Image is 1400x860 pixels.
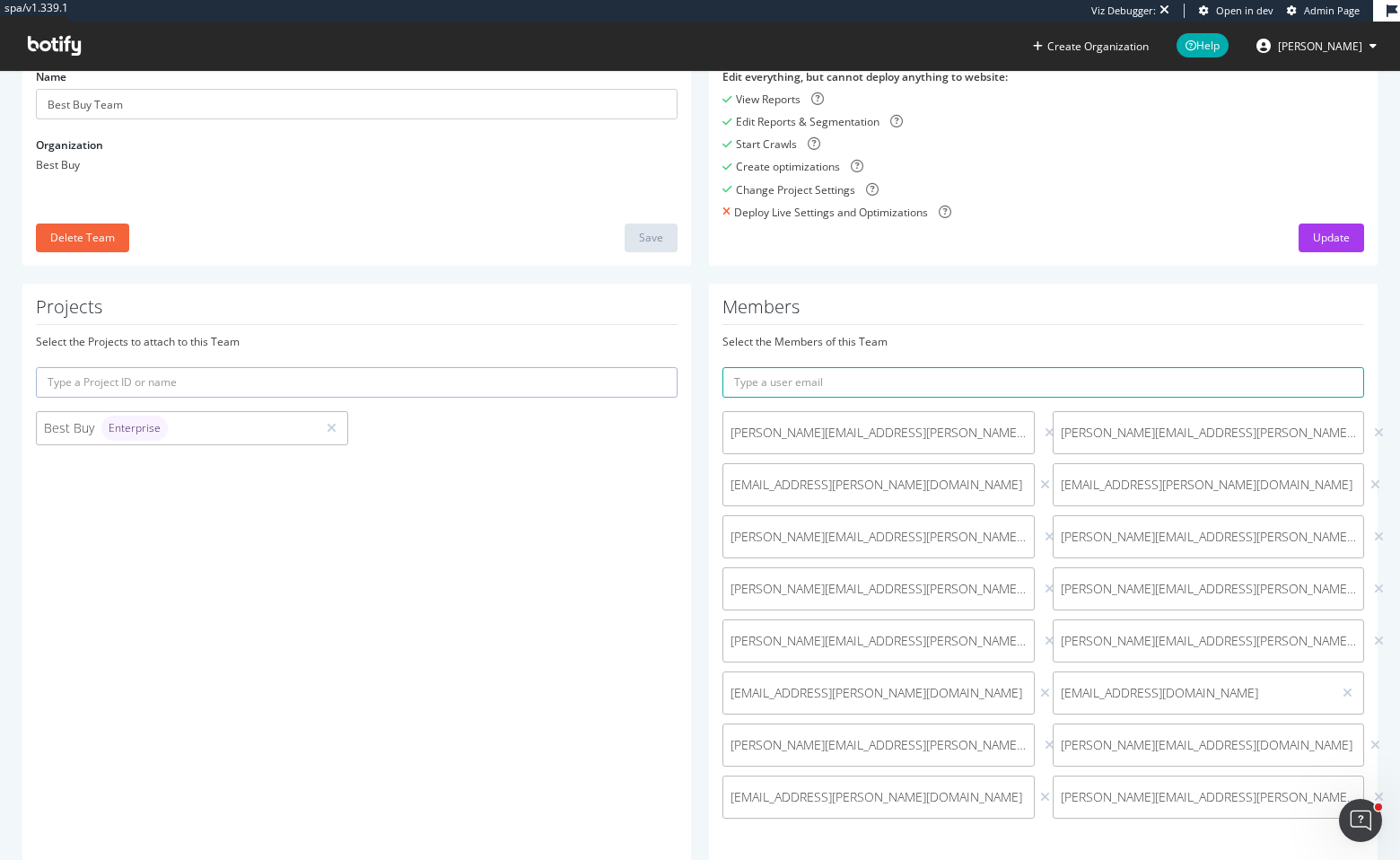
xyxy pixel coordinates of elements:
div: Start Crawls [736,136,797,152]
span: [PERSON_NAME][EMAIL_ADDRESS][PERSON_NAME][DOMAIN_NAME] [1061,528,1357,546]
span: [PERSON_NAME][EMAIL_ADDRESS][PERSON_NAME][DOMAIN_NAME] [731,736,1027,754]
h1: Members [722,297,1364,325]
div: Viz Debugger: [1091,4,1156,18]
button: [PERSON_NAME] [1242,31,1391,60]
span: Help [1177,33,1229,57]
iframe: Intercom live chat [1339,799,1382,842]
span: [EMAIL_ADDRESS][PERSON_NAME][DOMAIN_NAME] [1061,476,1352,494]
button: Create Organization [1032,38,1150,55]
label: Organization [36,137,103,153]
span: [PERSON_NAME][EMAIL_ADDRESS][DOMAIN_NAME] [1061,736,1352,754]
div: Select the Projects to attach to this Team [36,334,678,349]
div: Deploy Live Settings and Optimizations [734,205,928,220]
div: View Reports [736,92,801,107]
span: kerry [1278,39,1362,54]
span: Open in dev [1216,4,1273,17]
button: Save [625,224,678,252]
span: [PERSON_NAME][EMAIL_ADDRESS][PERSON_NAME][DOMAIN_NAME] [1061,580,1357,598]
div: Best Buy [44,416,309,441]
div: Update [1313,230,1350,245]
label: Name [36,69,66,84]
div: Change Project Settings [736,182,855,197]
span: [PERSON_NAME][EMAIL_ADDRESS][PERSON_NAME][DOMAIN_NAME] [731,528,1027,546]
span: [EMAIL_ADDRESS][DOMAIN_NAME] [1061,684,1326,702]
input: Name [36,89,678,119]
span: [EMAIL_ADDRESS][PERSON_NAME][DOMAIN_NAME] [731,788,1022,806]
span: [EMAIL_ADDRESS][PERSON_NAME][DOMAIN_NAME] [731,476,1022,494]
span: [PERSON_NAME][EMAIL_ADDRESS][PERSON_NAME][DOMAIN_NAME] [1061,424,1357,442]
div: Best Buy [36,157,678,172]
span: [PERSON_NAME][EMAIL_ADDRESS][PERSON_NAME][DOMAIN_NAME] [1061,632,1357,650]
span: [PERSON_NAME][EMAIL_ADDRESS][PERSON_NAME][DOMAIN_NAME] [1061,788,1357,806]
div: brand label [101,416,168,441]
div: Edit everything, but cannot deploy anything to website : [722,69,1364,84]
input: Type a Project ID or name [36,367,678,398]
span: [EMAIL_ADDRESS][PERSON_NAME][DOMAIN_NAME] [731,684,1022,702]
div: Edit Reports & Segmentation [736,114,879,129]
span: [PERSON_NAME][EMAIL_ADDRESS][PERSON_NAME][DOMAIN_NAME] [731,632,1027,650]
div: Delete Team [50,230,115,245]
input: Type a user email [722,367,1364,398]
button: Update [1299,224,1364,252]
button: Delete Team [36,224,129,252]
a: Open in dev [1199,4,1273,18]
span: Admin Page [1304,4,1360,17]
div: Save [639,230,663,245]
a: Admin Page [1287,4,1360,18]
div: Select the Members of this Team [722,334,1364,349]
span: Enterprise [109,423,161,434]
span: [PERSON_NAME][EMAIL_ADDRESS][PERSON_NAME][DOMAIN_NAME] [731,424,1027,442]
h1: Projects [36,297,678,325]
div: Create optimizations [736,159,840,174]
span: [PERSON_NAME][EMAIL_ADDRESS][PERSON_NAME][DOMAIN_NAME] [731,580,1027,598]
